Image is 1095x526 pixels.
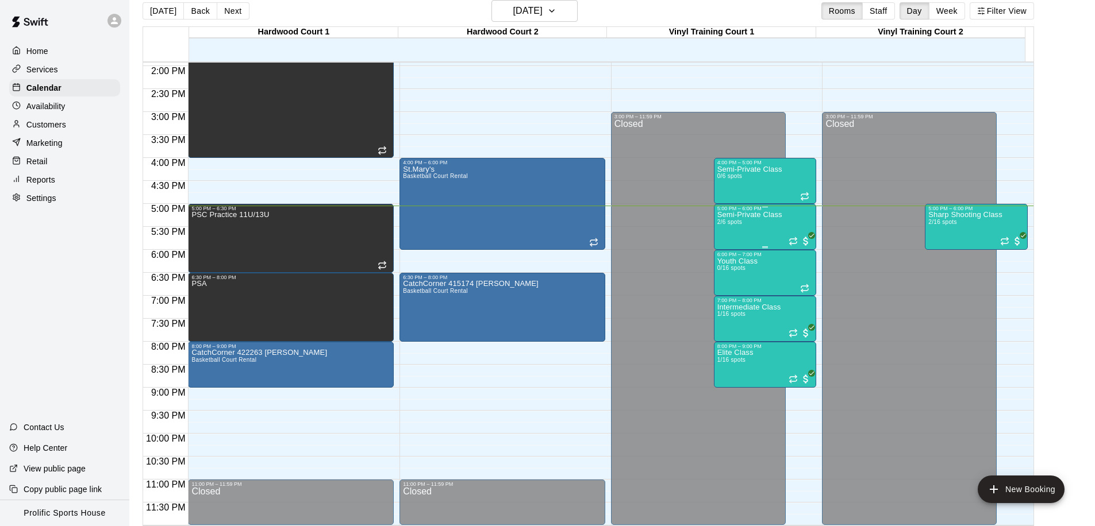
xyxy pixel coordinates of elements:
p: Calendar [26,82,62,94]
button: Staff [862,2,895,20]
div: 5:00 PM – 6:00 PM: Sharp Shooting Class [925,204,1028,250]
p: Copy public page link [24,484,102,495]
div: 6:00 PM – 7:00 PM: Youth Class [714,250,817,296]
a: Settings [9,189,120,207]
a: Availability [9,98,120,115]
div: 5:00 PM – 6:00 PM [717,206,813,211]
span: 2/6 spots filled [717,219,743,225]
div: 7:00 PM – 8:00 PM [717,297,813,303]
span: All customers have paid [1012,235,1023,247]
div: 3:00 PM – 11:59 PM [614,114,782,119]
span: 5:30 PM [148,227,189,237]
span: All customers have paid [800,235,812,247]
p: Availability [26,100,66,112]
span: 2:00 PM [148,66,189,76]
span: 11:30 PM [143,502,188,512]
div: Marketing [9,134,120,152]
a: Retail [9,153,120,170]
button: add [978,475,1065,503]
span: Basketball Court Rental [403,288,468,294]
div: 3:00 PM – 11:59 PM: Closed [611,112,786,525]
div: Vinyl Training Court 1 [607,27,816,38]
a: Services [9,61,120,78]
span: 2:30 PM [148,89,189,99]
span: 2/16 spots filled [928,219,956,225]
a: Customers [9,116,120,133]
span: 9:30 PM [148,411,189,420]
span: 8:30 PM [148,365,189,374]
div: 6:30 PM – 8:00 PM [403,274,602,280]
span: Recurring event [800,192,809,201]
div: 4:00 PM – 5:00 PM [717,160,813,165]
a: Calendar [9,79,120,96]
div: Hardwood Court 1 [189,27,398,38]
div: 4:00 PM – 5:00 PM: Semi-Private Class [714,158,817,204]
div: 3:00 PM – 11:59 PM: Closed [822,112,997,525]
span: All customers have paid [800,327,812,339]
div: 5:00 PM – 6:00 PM [928,206,1024,211]
div: 6:30 PM – 8:00 PM: PSA [188,273,394,342]
div: 5:00 PM – 6:30 PM [191,206,390,211]
p: View public page [24,463,86,474]
p: Retail [26,156,48,167]
span: 4:00 PM [148,158,189,168]
div: 4:00 PM – 6:00 PM: St.Mary's [399,158,605,250]
div: 5:00 PM – 6:30 PM: PSC Practice 11U/13U [188,204,394,273]
span: Recurring event [789,328,798,338]
div: 6:00 PM – 7:00 PM [717,252,813,257]
span: Recurring event [800,284,809,293]
button: Back [183,2,217,20]
div: 6:30 PM – 8:00 PM [191,274,390,280]
p: Prolific Sports House [24,507,105,519]
div: 11:00 PM – 11:59 PM [191,481,390,487]
p: Settings [26,192,56,204]
span: 11:00 PM [143,479,188,489]
a: Home [9,42,120,60]
p: Reports [26,174,55,185]
p: Contact Us [24,421,64,433]
span: 8:00 PM [148,342,189,351]
div: 11:00 PM – 11:59 PM: Closed [399,479,605,525]
div: Hardwood Court 2 [398,27,607,38]
button: Day [900,2,929,20]
p: Services [26,64,58,75]
div: 8:00 PM – 9:00 PM: CatchCorner 422263 Paolo Garvez [188,342,394,388]
h6: [DATE] [513,3,543,19]
button: [DATE] [143,2,184,20]
div: 8:00 PM – 9:00 PM [191,343,390,349]
span: 9:00 PM [148,388,189,397]
span: 10:30 PM [143,457,188,466]
span: 7:30 PM [148,319,189,328]
div: 8:00 PM – 9:00 PM: Elite Class [714,342,817,388]
div: 11:00 PM – 11:59 PM [403,481,602,487]
div: 11:00 PM – 11:59 PM: Closed [188,479,394,525]
p: Help Center [24,442,67,454]
span: 0/6 spots filled [717,173,743,179]
div: 7:00 PM – 8:00 PM: Intermediate Class [714,296,817,342]
span: 6:00 PM [148,250,189,260]
span: 5:00 PM [148,204,189,214]
p: Customers [26,119,66,130]
div: 4:00 PM – 6:00 PM [403,160,602,165]
span: Recurring event [589,238,598,247]
span: All customers have paid [800,373,812,385]
span: 6:30 PM [148,273,189,283]
div: 5:00 PM – 6:00 PM: Semi-Private Class [714,204,817,250]
span: Recurring event [789,237,798,246]
span: Recurring event [378,261,387,270]
button: Rooms [821,2,863,20]
a: Reports [9,171,120,188]
span: 7:00 PM [148,296,189,305]
span: 1/16 spots filled [717,357,746,363]
span: Basketball Court Rental [191,357,256,363]
div: 3:00 PM – 11:59 PM [825,114,993,119]
span: 10:00 PM [143,434,188,443]
span: 0/16 spots filled [717,265,746,271]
